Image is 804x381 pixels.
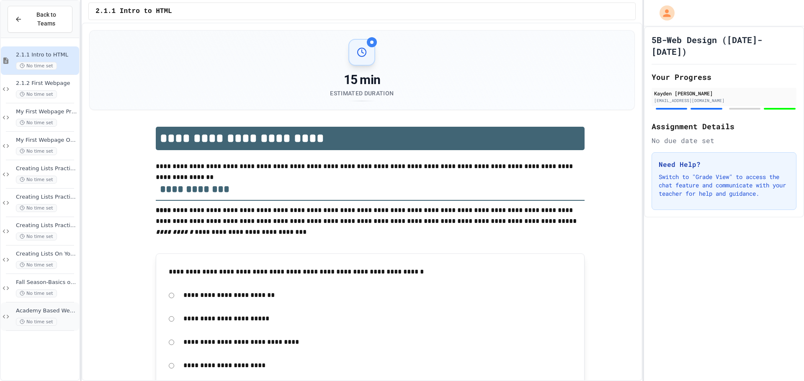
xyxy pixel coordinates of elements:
[16,318,57,326] span: No time set
[16,80,77,87] span: 2.1.2 First Webpage
[16,137,77,144] span: My First Webpage On Your Own Assignment
[651,3,677,23] div: My Account
[16,165,77,172] span: Creating Lists Practice Assignment 1
[27,10,65,28] span: Back to Teams
[659,159,789,169] h3: Need Help?
[16,233,57,240] span: No time set
[652,71,796,83] h2: Your Progress
[16,307,77,315] span: Academy Based Website Assignment
[652,136,796,146] div: No due date set
[16,279,77,286] span: Fall Season-Basics of HTML Web Page Assignment
[652,34,796,57] h1: 5B-Web Design ([DATE]-[DATE])
[95,6,172,16] span: 2.1.1 Intro to HTML
[16,176,57,184] span: No time set
[330,89,394,97] div: Estimated Duration
[16,204,57,212] span: No time set
[654,97,794,104] div: [EMAIL_ADDRESS][DOMAIN_NAME]
[16,119,57,127] span: No time set
[654,89,794,97] div: Kayden [PERSON_NAME]
[330,72,394,87] div: 15 min
[16,51,77,59] span: 2.1.1 Intro to HTML
[16,194,77,201] span: Creating Lists Practice Assignment 2
[16,108,77,115] span: My First Webpage Practice with Tags
[16,251,77,258] span: Creating Lists On Your Own Assignment
[652,120,796,132] h2: Assignment Details
[659,173,789,198] p: Switch to "Grade View" to access the chat feature and communicate with your teacher for help and ...
[16,289,57,297] span: No time set
[16,147,57,155] span: No time set
[16,261,57,269] span: No time set
[16,62,57,70] span: No time set
[8,6,72,33] button: Back to Teams
[16,90,57,98] span: No time set
[16,222,77,229] span: Creating Lists Practice Assignment 3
